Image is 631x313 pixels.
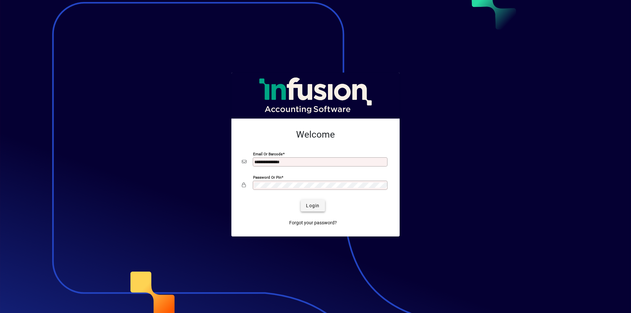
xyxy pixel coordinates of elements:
mat-label: Email or Barcode [253,152,283,156]
span: Login [306,202,319,209]
mat-label: Password or Pin [253,175,281,180]
a: Forgot your password? [287,217,339,229]
span: Forgot your password? [289,219,337,226]
button: Login [301,200,325,212]
h2: Welcome [242,129,389,140]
